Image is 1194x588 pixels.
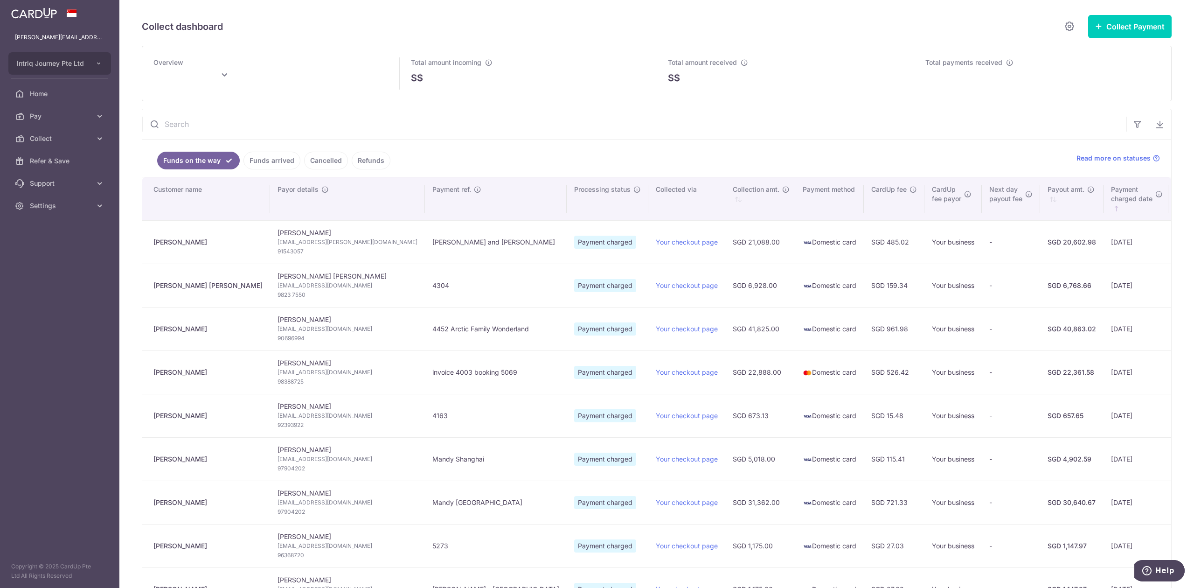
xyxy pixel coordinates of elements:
td: [PERSON_NAME] [270,350,425,394]
span: Intriq Journey Pte Ltd [17,59,86,68]
span: 90696994 [278,334,417,343]
span: Read more on statuses [1076,154,1151,163]
a: Funds arrived [243,152,300,169]
div: [PERSON_NAME] [153,324,263,334]
span: CardUp fee payor [932,185,961,203]
span: Payment charged date [1111,185,1152,203]
td: Your business [924,307,982,350]
span: Support [30,179,91,188]
div: SGD 30,640.67 [1048,498,1096,507]
img: visa-sm-192604c4577d2d35970c8ed26b86981c2741ebd56154ab54ad91a526f0f24972.png [803,238,812,247]
a: Cancelled [304,152,348,169]
a: Your checkout page [656,498,718,506]
span: S$ [668,71,680,85]
span: Payment charged [574,322,636,336]
td: SGD 526.42 [864,350,924,394]
td: [PERSON_NAME] [270,394,425,437]
span: Home [30,89,91,98]
div: [PERSON_NAME] [153,368,263,377]
span: CardUp fee [871,185,907,194]
span: Payor details [278,185,319,194]
td: [PERSON_NAME] and [PERSON_NAME] [425,220,567,264]
div: [PERSON_NAME] [153,455,263,464]
td: SGD 6,928.00 [725,264,795,307]
span: S$ [411,71,423,85]
button: Intriq Journey Pte Ltd [8,52,111,75]
td: Your business [924,524,982,567]
iframe: Opens a widget where you can find more information [1134,560,1185,583]
td: Your business [924,220,982,264]
td: Domestic card [795,437,864,481]
th: Paymentcharged date : activate to sort column ascending [1104,177,1168,220]
td: SGD 27.03 [864,524,924,567]
td: 4304 [425,264,567,307]
td: Domestic card [795,481,864,524]
div: SGD 4,902.59 [1048,455,1096,464]
img: visa-sm-192604c4577d2d35970c8ed26b86981c2741ebd56154ab54ad91a526f0f24972.png [803,325,812,334]
td: [PERSON_NAME] [270,220,425,264]
td: - [982,350,1040,394]
div: SGD 1,147.97 [1048,541,1096,551]
span: 98388725 [278,377,417,386]
th: Payment method [795,177,864,220]
span: Payment charged [574,453,636,466]
td: Your business [924,264,982,307]
span: [EMAIL_ADDRESS][DOMAIN_NAME] [278,498,417,507]
td: Mandy [GEOGRAPHIC_DATA] [425,481,567,524]
td: Domestic card [795,524,864,567]
td: [DATE] [1104,350,1168,394]
span: Total payments received [925,58,1002,66]
span: Payment charged [574,366,636,379]
span: Payment charged [574,496,636,509]
span: [EMAIL_ADDRESS][DOMAIN_NAME] [278,455,417,464]
td: SGD 961.98 [864,307,924,350]
span: [EMAIL_ADDRESS][DOMAIN_NAME] [278,368,417,377]
span: [EMAIL_ADDRESS][DOMAIN_NAME] [278,541,417,551]
button: Collect Payment [1088,15,1172,38]
img: visa-sm-192604c4577d2d35970c8ed26b86981c2741ebd56154ab54ad91a526f0f24972.png [803,281,812,291]
a: Your checkout page [656,281,718,289]
span: Payment charged [574,539,636,553]
img: mastercard-sm-87a3fd1e0bddd137fecb07648320f44c262e2538e7db6024463105ddbc961eb2.png [803,368,812,378]
td: [DATE] [1104,220,1168,264]
td: Domestic card [795,264,864,307]
input: Search [142,109,1126,139]
td: - [982,220,1040,264]
div: SGD 22,361.58 [1048,368,1096,377]
td: [DATE] [1104,394,1168,437]
span: Total amount received [668,58,737,66]
td: Your business [924,350,982,394]
th: CardUp fee [864,177,924,220]
td: SGD 1,175.00 [725,524,795,567]
th: Customer name [142,177,270,220]
td: Domestic card [795,394,864,437]
td: [DATE] [1104,307,1168,350]
span: Total amount incoming [411,58,481,66]
td: SGD 485.02 [864,220,924,264]
th: CardUpfee payor [924,177,982,220]
td: SGD 21,088.00 [725,220,795,264]
div: SGD 6,768.66 [1048,281,1096,290]
span: Refer & Save [30,156,91,166]
td: [PERSON_NAME] [270,437,425,481]
h5: Collect dashboard [142,19,223,34]
td: SGD 115.41 [864,437,924,481]
td: [PERSON_NAME] [270,307,425,350]
span: Overview [153,58,183,66]
span: Payment charged [574,279,636,292]
span: [EMAIL_ADDRESS][DOMAIN_NAME] [278,411,417,420]
td: 4163 [425,394,567,437]
td: [DATE] [1104,264,1168,307]
span: Settings [30,201,91,210]
span: Payment charged [574,409,636,422]
td: - [982,394,1040,437]
a: Your checkout page [656,325,718,333]
td: 4452 Arctic Family Wonderland [425,307,567,350]
td: Your business [924,481,982,524]
span: Payment charged [574,236,636,249]
td: Your business [924,394,982,437]
span: 92393922 [278,420,417,430]
td: SGD 15.48 [864,394,924,437]
td: Domestic card [795,220,864,264]
img: CardUp [11,7,57,19]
